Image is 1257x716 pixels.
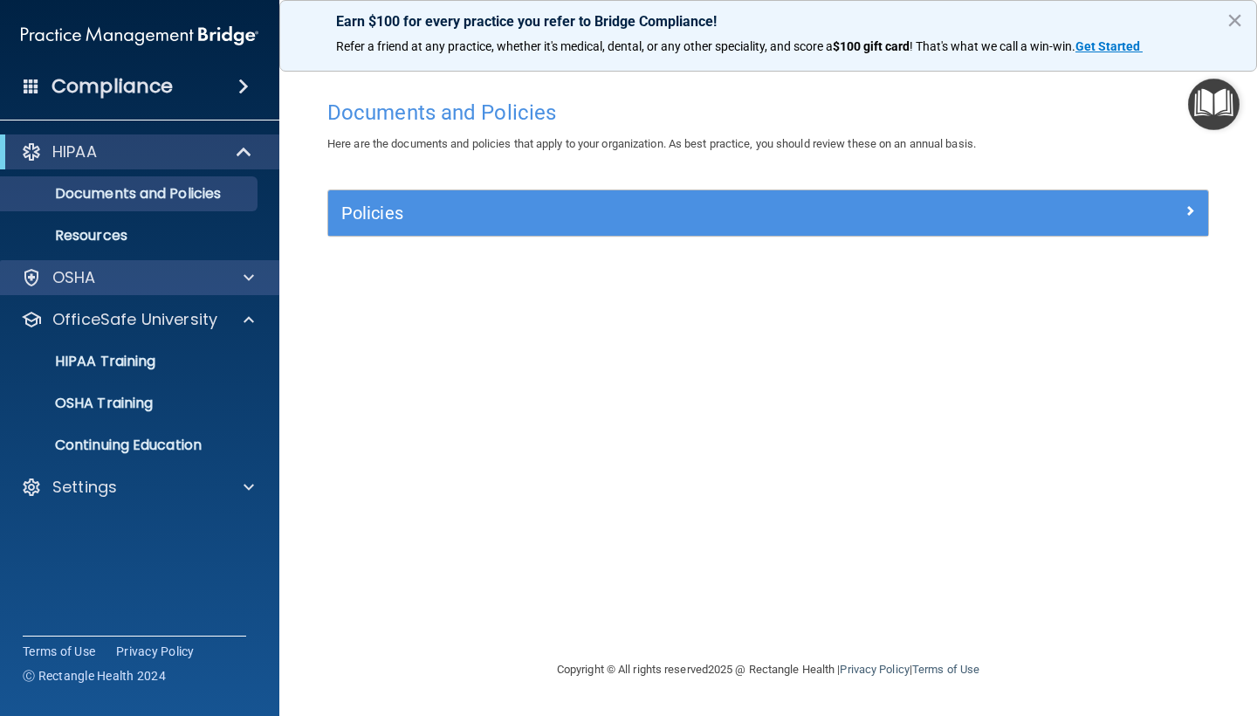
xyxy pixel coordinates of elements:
[11,185,250,203] p: Documents and Policies
[11,227,250,244] p: Resources
[116,643,195,660] a: Privacy Policy
[21,267,254,288] a: OSHA
[23,667,166,685] span: Ⓒ Rectangle Health 2024
[1075,39,1140,53] strong: Get Started
[1226,6,1243,34] button: Close
[336,13,1200,30] p: Earn $100 for every practice you refer to Bridge Compliance!
[450,642,1087,698] div: Copyright © All rights reserved 2025 @ Rectangle Health | |
[833,39,910,53] strong: $100 gift card
[912,663,979,676] a: Terms of Use
[840,663,909,676] a: Privacy Policy
[910,39,1075,53] span: ! That's what we call a win-win.
[341,203,975,223] h5: Policies
[1188,79,1240,130] button: Open Resource Center
[52,309,217,330] p: OfficeSafe University
[21,309,254,330] a: OfficeSafe University
[21,18,258,53] img: PMB logo
[341,199,1195,227] a: Policies
[327,137,976,150] span: Here are the documents and policies that apply to your organization. As best practice, you should...
[52,477,117,498] p: Settings
[336,39,833,53] span: Refer a friend at any practice, whether it's medical, dental, or any other speciality, and score a
[11,395,153,412] p: OSHA Training
[327,101,1209,124] h4: Documents and Policies
[21,477,254,498] a: Settings
[1075,39,1143,53] a: Get Started
[11,353,155,370] p: HIPAA Training
[23,643,95,660] a: Terms of Use
[52,74,173,99] h4: Compliance
[11,437,250,454] p: Continuing Education
[52,141,97,162] p: HIPAA
[52,267,96,288] p: OSHA
[21,141,253,162] a: HIPAA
